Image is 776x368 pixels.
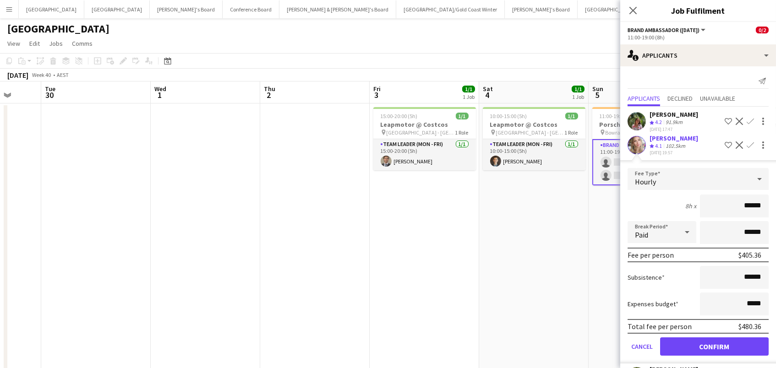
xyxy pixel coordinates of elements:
button: Conference Board [223,0,279,18]
div: 1 Job [572,93,584,100]
h3: Porsche Event - Bowral [592,120,695,129]
span: Bowral [606,129,622,136]
span: 1 Role [455,129,469,136]
span: Hourly [635,177,656,186]
span: Applicants [628,95,660,102]
span: Edit [29,39,40,48]
h3: Job Fulfilment [620,5,776,16]
button: [PERSON_NAME]'s Board [150,0,223,18]
span: 1/1 [565,113,578,119]
a: Comms [68,38,96,49]
span: 4 [481,90,493,100]
span: 0/2 [756,27,769,33]
span: Comms [72,39,93,48]
div: 11:00-19:00 (8h) [628,34,769,41]
h1: [GEOGRAPHIC_DATA] [7,22,109,36]
a: Edit [26,38,44,49]
div: AEST [57,71,69,78]
span: Sun [592,85,603,93]
span: Tue [45,85,55,93]
button: Confirm [660,337,769,356]
span: 30 [44,90,55,100]
span: 2 [262,90,275,100]
div: 91.9km [664,119,684,126]
span: Thu [264,85,275,93]
div: [DATE] 19:57 [650,150,698,156]
span: Brand Ambassador (Sunday) [628,27,699,33]
button: [PERSON_NAME]'s Board [505,0,578,18]
span: 1 [153,90,166,100]
div: [DATE] [7,70,28,80]
span: Week 40 [30,71,53,78]
app-job-card: 10:00-15:00 (5h)1/1Leapmotor @ Costcos [GEOGRAPHIC_DATA] - [GEOGRAPHIC_DATA]1 RoleTeam Leader (Mo... [483,107,585,170]
a: Jobs [45,38,66,49]
app-card-role: Brand Ambassador ([DATE])3I6A0/211:00-19:00 (8h) [592,139,695,185]
span: 1/1 [572,86,585,92]
button: [GEOGRAPHIC_DATA] [84,0,150,18]
span: Wed [154,85,166,93]
div: Total fee per person [628,322,692,331]
span: [GEOGRAPHIC_DATA] - [GEOGRAPHIC_DATA] [496,129,565,136]
span: Jobs [49,39,63,48]
span: 10:00-15:00 (5h) [490,113,527,119]
app-job-card: 15:00-20:00 (5h)1/1Leapmotor @ Costcos [GEOGRAPHIC_DATA] - [GEOGRAPHIC_DATA]1 RoleTeam Leader (Mo... [373,107,476,170]
button: [PERSON_NAME] & [PERSON_NAME]'s Board [279,0,396,18]
span: Declined [667,95,693,102]
app-card-role: Team Leader (Mon - Fri)1/110:00-15:00 (5h)[PERSON_NAME] [483,139,585,170]
div: [DATE] 17:47 [650,126,698,132]
button: Brand Ambassador ([DATE]) [628,27,707,33]
span: 3 [372,90,381,100]
span: Paid [635,230,648,239]
div: 102.5km [664,142,687,150]
span: 4.2 [655,119,662,125]
span: 1/1 [456,113,469,119]
a: View [4,38,24,49]
span: Fri [373,85,381,93]
span: View [7,39,20,48]
div: 1 Job [463,93,475,100]
div: $480.36 [738,322,761,331]
span: [GEOGRAPHIC_DATA] - [GEOGRAPHIC_DATA] [387,129,455,136]
span: Sat [483,85,493,93]
span: 4.1 [655,142,662,149]
label: Expenses budget [628,300,678,308]
app-job-card: 11:00-19:00 (8h)0/2Porsche Event - Bowral Bowral1 RoleBrand Ambassador ([DATE])3I6A0/211:00-19:00... [592,107,695,185]
h3: Leapmotor @ Costcos [483,120,585,129]
app-card-role: Team Leader (Mon - Fri)1/115:00-20:00 (5h)[PERSON_NAME] [373,139,476,170]
button: [GEOGRAPHIC_DATA]/Gold Coast Winter [396,0,505,18]
div: [PERSON_NAME] [650,134,698,142]
button: [GEOGRAPHIC_DATA]/[GEOGRAPHIC_DATA] [578,0,695,18]
div: Applicants [620,44,776,66]
div: 8h x [685,202,696,210]
button: Cancel [628,337,656,356]
h3: Leapmotor @ Costcos [373,120,476,129]
div: [PERSON_NAME] [650,110,698,119]
span: Unavailable [700,95,735,102]
div: Fee per person [628,250,674,260]
span: 5 [591,90,603,100]
span: 15:00-20:00 (5h) [381,113,418,119]
button: [GEOGRAPHIC_DATA] [19,0,84,18]
label: Subsistence [628,273,665,281]
div: $405.36 [738,250,761,260]
span: 1/1 [462,86,475,92]
span: 11:00-19:00 (8h) [600,113,637,119]
span: 1 Role [565,129,578,136]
